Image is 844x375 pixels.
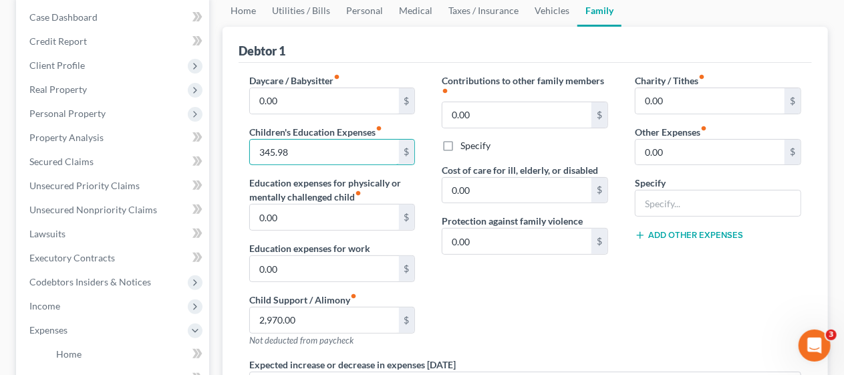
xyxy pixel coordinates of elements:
[399,140,415,165] div: $
[698,74,705,80] i: fiber_manual_record
[19,150,209,174] a: Secured Claims
[591,178,607,203] div: $
[591,229,607,254] div: $
[29,180,140,191] span: Unsecured Priority Claims
[250,256,399,281] input: --
[635,74,705,88] label: Charity / Tithes
[249,358,456,372] label: Expected increase or decrease in expenses [DATE]
[636,88,785,114] input: --
[19,174,209,198] a: Unsecured Priority Claims
[45,342,209,366] a: Home
[442,74,608,102] label: Contributions to other family members
[249,335,354,346] span: Not deducted from paycheck
[399,256,415,281] div: $
[29,35,87,47] span: Credit Report
[249,241,370,255] label: Education expenses for work
[29,324,67,336] span: Expenses
[29,108,106,119] span: Personal Property
[29,204,157,215] span: Unsecured Nonpriority Claims
[56,348,82,360] span: Home
[19,126,209,150] a: Property Analysis
[19,29,209,53] a: Credit Report
[442,163,598,177] label: Cost of care for ill, elderly, or disabled
[635,230,743,241] button: Add Other Expenses
[785,88,801,114] div: $
[239,43,285,59] div: Debtor 1
[19,246,209,270] a: Executory Contracts
[635,125,707,139] label: Other Expenses
[826,330,837,340] span: 3
[636,140,785,165] input: --
[29,156,94,167] span: Secured Claims
[19,222,209,246] a: Lawsuits
[460,139,490,152] label: Specify
[442,88,448,94] i: fiber_manual_record
[29,252,115,263] span: Executory Contracts
[29,228,65,239] span: Lawsuits
[355,190,362,197] i: fiber_manual_record
[799,330,831,362] iframe: Intercom live chat
[29,132,104,143] span: Property Analysis
[399,205,415,230] div: $
[29,276,151,287] span: Codebtors Insiders & Notices
[250,205,399,230] input: --
[636,191,801,216] input: Specify...
[333,74,340,80] i: fiber_manual_record
[250,88,399,114] input: --
[29,300,60,311] span: Income
[399,307,415,333] div: $
[442,102,591,128] input: --
[29,84,87,95] span: Real Property
[19,198,209,222] a: Unsecured Nonpriority Claims
[29,11,98,23] span: Case Dashboard
[250,140,399,165] input: --
[249,125,382,139] label: Children's Education Expenses
[442,229,591,254] input: --
[350,293,357,299] i: fiber_manual_record
[399,88,415,114] div: $
[442,214,583,228] label: Protection against family violence
[376,125,382,132] i: fiber_manual_record
[19,5,209,29] a: Case Dashboard
[635,176,666,190] label: Specify
[29,59,85,71] span: Client Profile
[249,176,416,204] label: Education expenses for physically or mentally challenged child
[591,102,607,128] div: $
[785,140,801,165] div: $
[442,178,591,203] input: --
[249,293,357,307] label: Child Support / Alimony
[250,307,399,333] input: --
[700,125,707,132] i: fiber_manual_record
[249,74,340,88] label: Daycare / Babysitter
